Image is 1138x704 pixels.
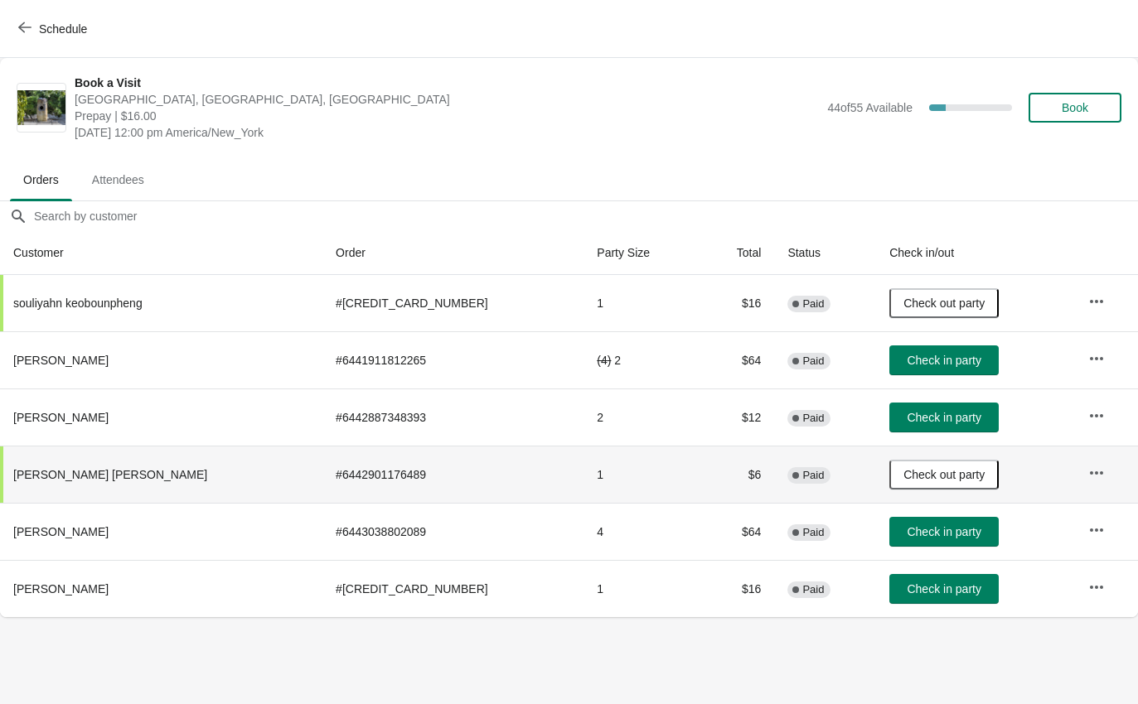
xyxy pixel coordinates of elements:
span: souliyahn keobounpheng [13,297,143,310]
td: $16 [700,560,774,617]
span: Check out party [903,468,985,481]
span: Book a Visit [75,75,819,91]
span: Prepay | $16.00 [75,108,819,124]
td: # 6442901176489 [322,446,584,503]
span: [PERSON_NAME] [13,354,109,367]
span: Paid [802,354,824,368]
td: # 6442887348393 [322,388,584,446]
td: $64 [700,331,774,388]
td: 4 [584,503,700,560]
td: 1 [584,560,700,617]
span: Check in party [907,411,981,424]
span: [PERSON_NAME] [13,525,109,538]
td: # [CREDIT_CARD_NUMBER] [322,560,584,617]
span: Attendees [79,165,157,195]
span: Orders [10,165,72,195]
td: $16 [700,275,774,331]
span: 44 of 55 Available [827,101,913,114]
span: Book [1062,101,1088,114]
span: Paid [802,297,824,311]
td: # [CREDIT_CARD_NUMBER] [322,275,584,331]
th: Party Size [584,231,700,275]
th: Order [322,231,584,275]
span: Check in party [907,582,981,596]
span: Paid [802,412,824,425]
td: 2 [584,331,700,388]
td: 1 [584,275,700,331]
td: $64 [700,503,774,560]
span: Check out party [903,297,985,310]
button: Check in party [889,403,999,432]
button: Book [1029,93,1121,123]
input: Search by customer [33,201,1138,231]
button: Check out party [889,288,999,318]
span: [PERSON_NAME] [13,411,109,424]
td: 1 [584,446,700,503]
span: Paid [802,469,824,482]
del: ( 4 ) [597,354,611,367]
span: [PERSON_NAME] [PERSON_NAME] [13,468,207,481]
button: Check in party [889,574,999,604]
span: Paid [802,583,824,596]
img: Book a Visit [17,90,65,125]
span: [PERSON_NAME] [13,582,109,596]
td: 2 [584,388,700,446]
th: Total [700,231,774,275]
th: Status [774,231,876,275]
td: # 6441911812265 [322,331,584,388]
span: Check in party [907,525,981,538]
span: [GEOGRAPHIC_DATA], [GEOGRAPHIC_DATA], [GEOGRAPHIC_DATA] [75,91,819,108]
td: $6 [700,446,774,503]
span: Check in party [907,354,981,367]
span: [DATE] 12:00 pm America/New_York [75,124,819,141]
span: Schedule [39,22,87,36]
span: Paid [802,526,824,539]
td: $12 [700,388,774,446]
td: # 6443038802089 [322,503,584,560]
button: Schedule [8,14,100,44]
button: Check out party [889,460,999,489]
button: Check in party [889,517,999,547]
th: Check in/out [876,231,1075,275]
button: Check in party [889,345,999,375]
